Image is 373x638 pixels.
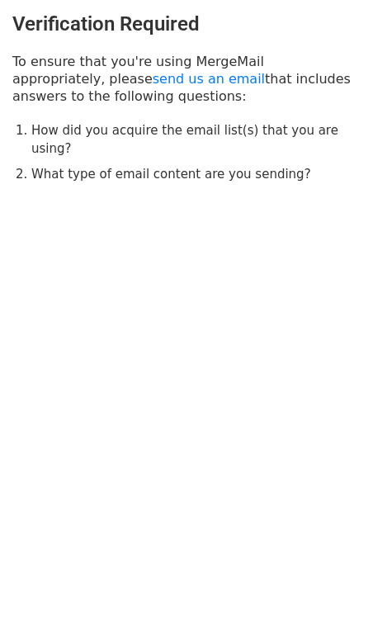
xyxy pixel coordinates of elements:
[31,121,361,158] li: How did you acquire the email list(s) that you are using?
[12,12,361,36] h3: Verification Required
[153,71,265,87] a: send us an email
[12,53,361,105] p: To ensure that you're using MergeMail appropriately, please that includes answers to the followin...
[290,559,373,638] iframe: Chat Widget
[31,165,361,184] li: What type of email content are you sending?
